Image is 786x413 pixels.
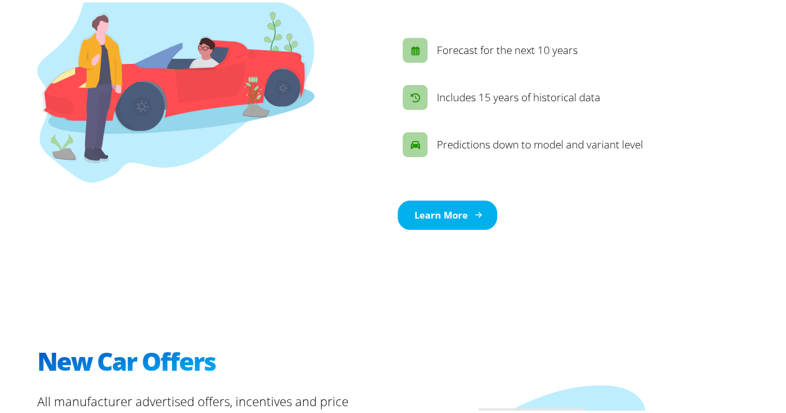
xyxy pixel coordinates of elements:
a: Learn More [398,198,497,227]
p: Forecast for the next 10 years [437,39,578,57]
p: Includes 15 years of historical data [437,86,600,104]
p: Predictions down to model and variant level [437,134,643,151]
h2: New Car Offers [37,347,398,378]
